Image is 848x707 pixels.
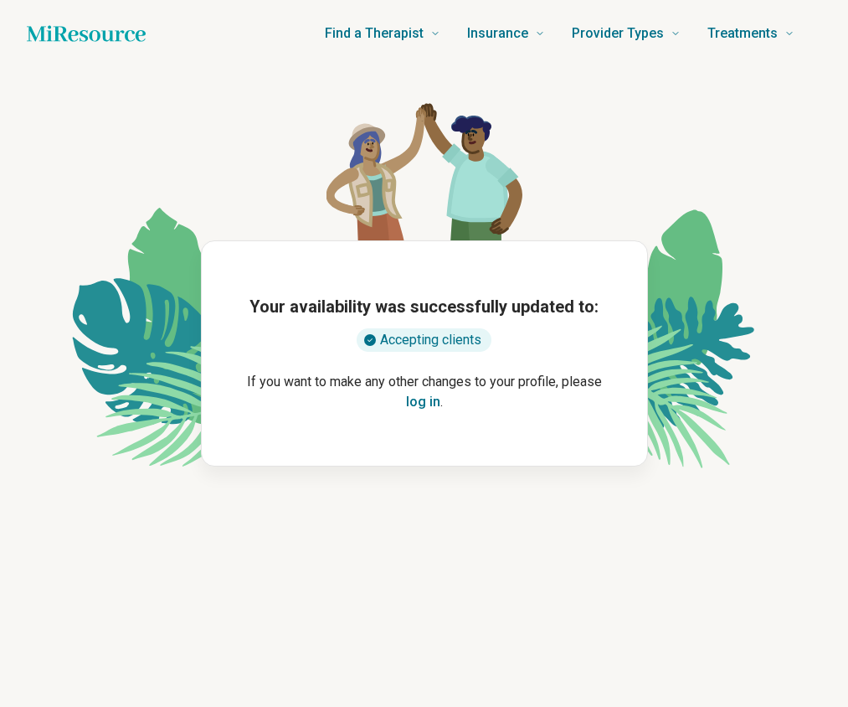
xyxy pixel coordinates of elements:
[229,372,620,412] p: If you want to make any other changes to your profile, please .
[572,22,664,45] span: Provider Types
[467,22,528,45] span: Insurance
[27,17,146,50] a: Home page
[325,22,424,45] span: Find a Therapist
[406,392,440,412] button: log in
[357,328,491,352] div: Accepting clients
[707,22,778,45] span: Treatments
[249,295,599,318] h1: Your availability was successfully updated to:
